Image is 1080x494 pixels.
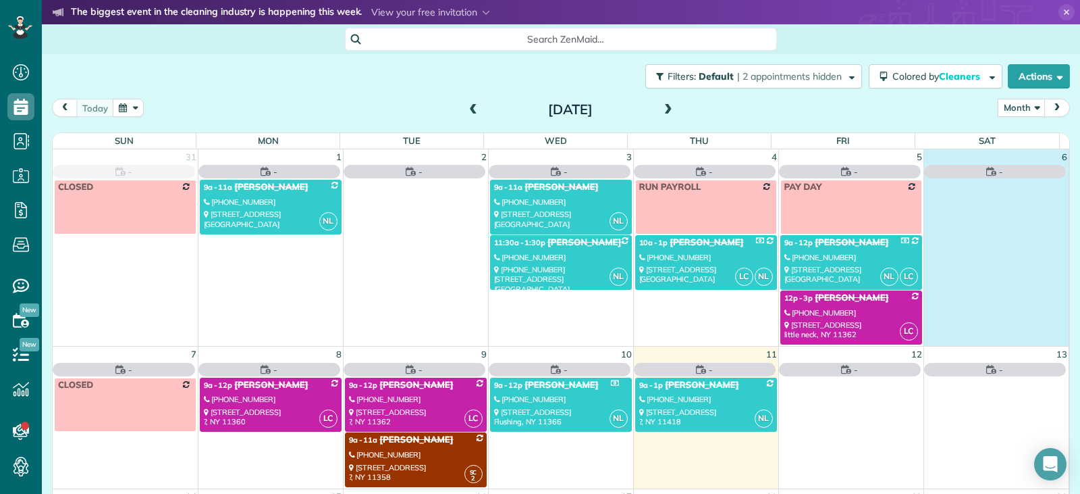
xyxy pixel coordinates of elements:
[1044,99,1070,117] button: next
[494,209,628,229] div: [STREET_ADDRESS] [GEOGRAPHIC_DATA]
[379,435,453,445] span: [PERSON_NAME]
[668,70,696,82] span: Filters:
[494,380,523,390] span: 9a - 12p
[58,182,93,193] span: CLOSED
[999,165,1003,178] span: -
[465,472,482,485] small: 2
[755,268,773,286] span: NL
[639,64,862,89] a: Filters: Default | 2 appointments hidden
[755,410,773,428] span: NL
[234,182,308,193] span: [PERSON_NAME]
[620,347,633,362] a: 10
[784,182,822,193] span: PAY DAY
[998,99,1046,117] button: Month
[58,380,93,391] span: CLOSED
[486,102,655,117] h2: [DATE]
[319,212,337,230] span: NL
[494,182,523,192] span: 9a - 11a
[625,149,633,165] a: 3
[204,380,233,390] span: 9a - 12p
[379,380,453,391] span: [PERSON_NAME]
[418,165,423,178] span: -
[190,347,198,362] a: 7
[204,395,337,404] div: [PHONE_NUMBER]
[349,463,483,483] div: [STREET_ADDRESS] ?, NY 11358
[418,363,423,376] span: -
[880,268,898,286] span: NL
[815,293,888,303] span: [PERSON_NAME]
[335,347,343,362] a: 8
[480,149,488,165] a: 2
[349,395,483,404] div: [PHONE_NUMBER]
[128,165,132,178] span: -
[564,165,568,178] span: -
[494,197,628,207] div: [PHONE_NUMBER]
[335,149,343,165] a: 1
[639,253,773,262] div: [PHONE_NUMBER]
[610,212,628,230] span: NL
[494,395,628,404] div: [PHONE_NUMBER]
[545,135,567,146] span: Wed
[915,149,923,165] a: 5
[910,347,923,362] a: 12
[524,182,598,193] span: [PERSON_NAME]
[665,380,738,391] span: [PERSON_NAME]
[184,149,198,165] a: 31
[319,410,337,428] span: LC
[815,237,888,248] span: [PERSON_NAME]
[639,407,773,427] div: [STREET_ADDRESS] ?, NY 11418
[1055,347,1069,362] a: 13
[204,209,337,229] div: [STREET_ADDRESS] [GEOGRAPHIC_DATA]
[690,135,709,146] span: Thu
[784,265,918,285] div: [STREET_ADDRESS] [GEOGRAPHIC_DATA]
[869,64,1002,89] button: Colored byCleaners
[670,237,743,248] span: [PERSON_NAME]
[645,64,862,89] button: Filters: Default | 2 appointments hidden
[115,135,134,146] span: Sun
[639,265,773,285] div: [STREET_ADDRESS] [GEOGRAPHIC_DATA]
[204,197,337,207] div: [PHONE_NUMBER]
[784,320,918,340] div: [STREET_ADDRESS] little neck, NY 11362
[52,99,78,117] button: prev
[639,395,773,404] div: [PHONE_NUMBER]
[892,70,985,82] span: Colored by
[784,293,813,303] span: 12p - 3p
[564,363,568,376] span: -
[273,165,277,178] span: -
[939,70,982,82] span: Cleaners
[1034,448,1066,480] div: Open Intercom Messenger
[547,237,621,248] span: [PERSON_NAME]
[494,238,545,247] span: 11:30a - 1:30p
[699,70,734,82] span: Default
[273,363,277,376] span: -
[770,149,778,165] a: 4
[204,182,233,192] span: 9a - 11a
[470,468,477,476] span: SC
[735,268,753,286] span: LC
[854,165,858,178] span: -
[610,268,628,286] span: NL
[403,135,421,146] span: Tue
[639,182,701,193] span: RUN PAYROLL
[349,380,378,390] span: 9a - 12p
[349,450,483,460] div: [PHONE_NUMBER]
[258,135,279,146] span: Mon
[639,380,664,390] span: 9a - 1p
[784,308,918,318] div: [PHONE_NUMBER]
[854,363,858,376] span: -
[999,363,1003,376] span: -
[709,363,713,376] span: -
[71,5,362,20] strong: The biggest event in the cleaning industry is happening this week.
[709,165,713,178] span: -
[494,253,628,262] div: [PHONE_NUMBER]
[20,338,39,351] span: New
[836,135,850,146] span: Fri
[784,238,813,247] span: 9a - 12p
[204,407,337,427] div: [STREET_ADDRESS] ?, NY 11360
[784,253,918,262] div: [PHONE_NUMBER]
[464,410,483,428] span: LC
[639,238,668,247] span: 10a - 1p
[900,268,918,286] span: LC
[1060,149,1069,165] a: 6
[76,99,114,117] button: today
